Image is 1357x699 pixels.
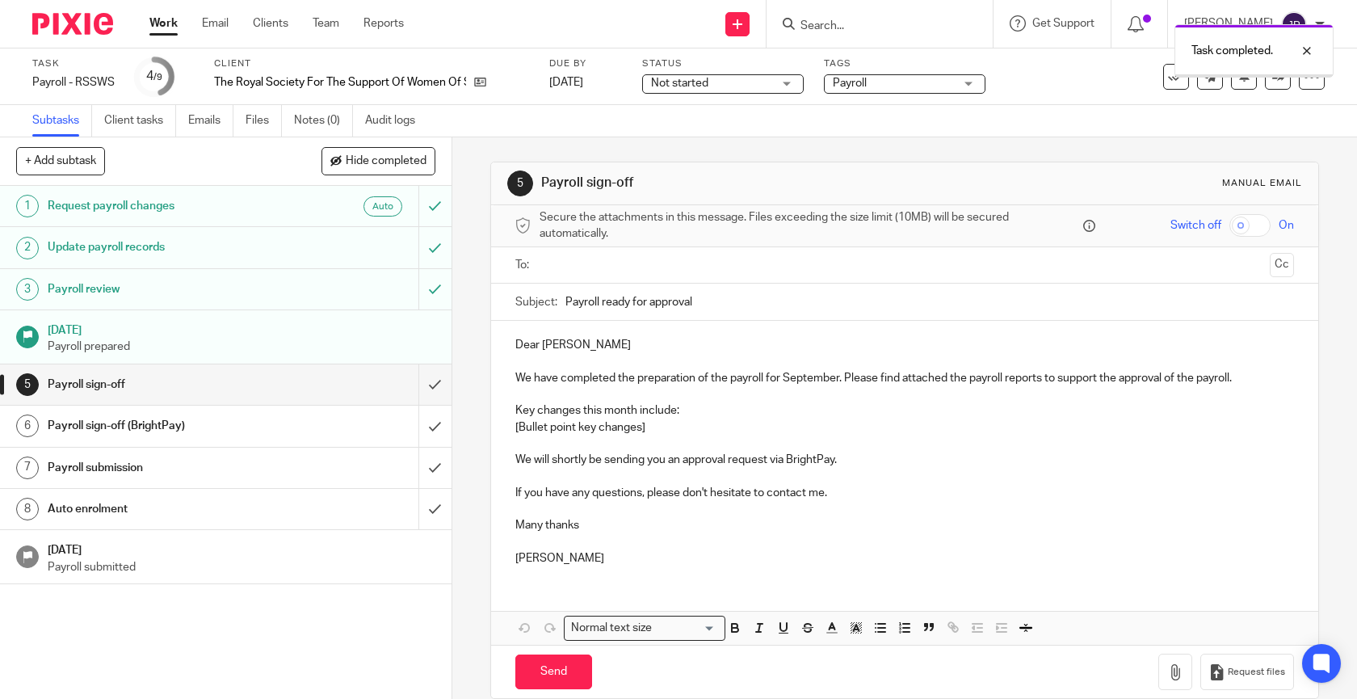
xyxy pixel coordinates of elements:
[48,559,435,575] p: Payroll submitted
[16,498,39,520] div: 8
[313,15,339,32] a: Team
[32,105,92,137] a: Subtasks
[104,105,176,137] a: Client tasks
[540,209,1080,242] span: Secure the attachments in this message. Files exceeding the size limit (10MB) will be secured aut...
[16,195,39,217] div: 1
[16,373,39,396] div: 5
[642,57,804,70] label: Status
[833,78,867,89] span: Payroll
[1279,217,1294,234] span: On
[1228,666,1285,679] span: Request files
[515,402,1295,419] p: Key changes this month include:
[515,485,1295,501] p: If you have any questions, please don't hesitate to contact me.
[515,550,1295,566] p: [PERSON_NAME]
[48,497,284,521] h1: Auto enrolment
[214,74,466,91] p: The Royal Society For The Support Of Women Of Scotland
[253,15,288,32] a: Clients
[515,452,1295,468] p: We will shortly be sending you an approval request via BrightPay.
[32,13,113,35] img: Pixie
[149,15,178,32] a: Work
[657,620,716,637] input: Search for option
[515,370,1295,386] p: We have completed the preparation of the payroll for September. Please find attached the payroll ...
[515,419,1295,436] p: [Bullet point key changes]
[321,147,435,175] button: Hide completed
[214,57,529,70] label: Client
[515,294,557,310] label: Subject:
[515,517,1295,533] p: Many thanks
[153,73,162,82] small: /9
[16,457,39,479] div: 7
[346,155,426,168] span: Hide completed
[48,194,284,218] h1: Request payroll changes
[549,77,583,88] span: [DATE]
[32,57,115,70] label: Task
[549,57,622,70] label: Due by
[515,337,1295,353] p: Dear [PERSON_NAME]
[48,235,284,259] h1: Update payroll records
[1200,654,1294,690] button: Request files
[568,620,656,637] span: Normal text size
[48,318,435,339] h1: [DATE]
[202,15,229,32] a: Email
[48,277,284,301] h1: Payroll review
[564,616,725,641] div: Search for option
[541,175,939,192] h1: Payroll sign-off
[246,105,282,137] a: Files
[48,339,435,355] p: Payroll prepared
[651,78,708,89] span: Not started
[16,237,39,259] div: 2
[32,74,115,91] div: Payroll - RSSWS
[515,257,533,273] label: To:
[363,196,402,217] div: Auto
[16,278,39,301] div: 3
[515,655,592,689] input: Send
[1222,177,1302,190] div: Manual email
[48,456,284,480] h1: Payroll submission
[1270,253,1294,277] button: Cc
[1170,217,1221,234] span: Switch off
[188,105,233,137] a: Emails
[363,15,404,32] a: Reports
[48,538,435,558] h1: [DATE]
[1199,43,1280,59] p: Task completed.
[16,147,105,175] button: + Add subtask
[507,171,533,196] div: 5
[146,67,162,86] div: 4
[48,414,284,438] h1: Payroll sign-off (BrightPay)
[365,105,427,137] a: Audit logs
[294,105,353,137] a: Notes (0)
[48,373,284,397] h1: Payroll sign-off
[1281,11,1307,37] img: svg%3E
[16,415,39,437] div: 6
